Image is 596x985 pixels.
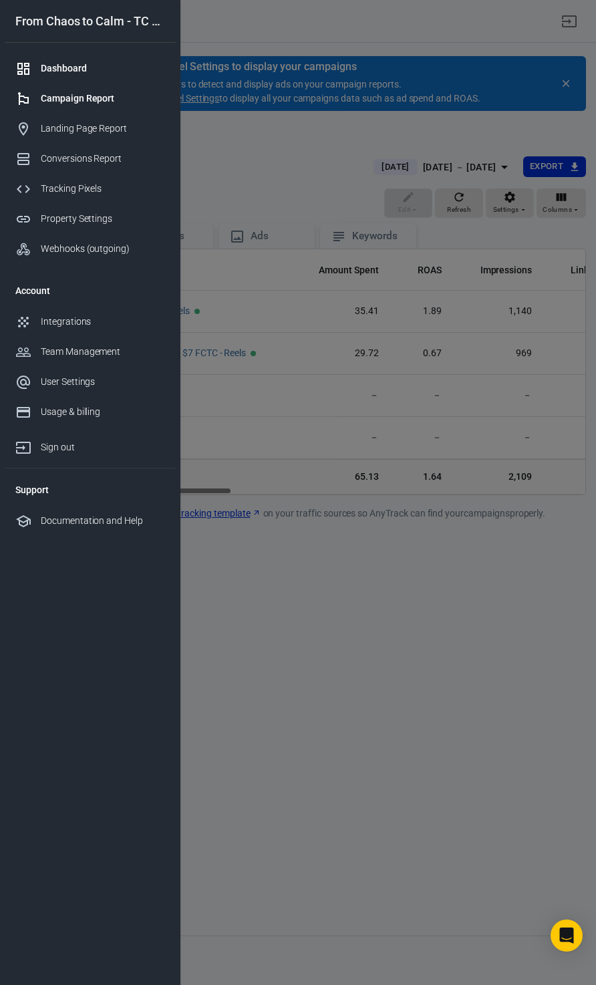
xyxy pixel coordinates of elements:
[5,204,176,234] a: Property Settings
[5,114,176,144] a: Landing Page Report
[5,15,176,27] div: From Chaos to Calm - TC Checkout [DATE]
[5,427,176,462] a: Sign out
[5,53,176,84] a: Dashboard
[41,242,165,256] div: Webhooks (outgoing)
[5,367,176,397] a: User Settings
[41,405,165,419] div: Usage & billing
[41,152,165,166] div: Conversions Report
[5,397,176,427] a: Usage & billing
[551,920,583,952] div: Open Intercom Messenger
[5,174,176,204] a: Tracking Pixels
[5,144,176,174] a: Conversions Report
[5,337,176,367] a: Team Management
[41,514,165,528] div: Documentation and Help
[41,122,165,136] div: Landing Page Report
[41,182,165,196] div: Tracking Pixels
[5,234,176,264] a: Webhooks (outgoing)
[5,307,176,337] a: Integrations
[41,440,165,454] div: Sign out
[41,315,165,329] div: Integrations
[41,61,165,76] div: Dashboard
[41,375,165,389] div: User Settings
[41,345,165,359] div: Team Management
[41,212,165,226] div: Property Settings
[5,84,176,114] a: Campaign Report
[41,92,165,106] div: Campaign Report
[5,275,176,307] li: Account
[5,474,176,506] li: Support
